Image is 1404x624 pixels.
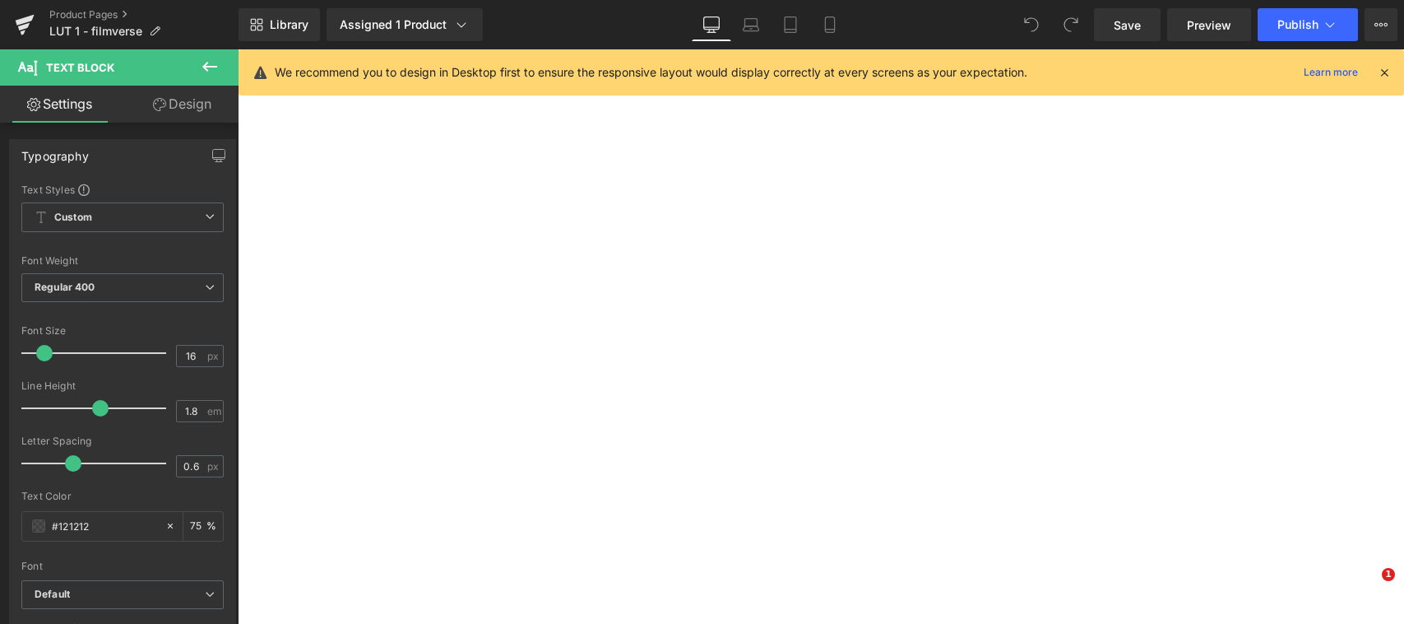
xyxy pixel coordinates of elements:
[21,491,224,502] div: Text Color
[1365,8,1397,41] button: More
[239,8,320,41] a: New Library
[207,351,221,361] span: px
[207,406,221,417] span: em
[21,435,224,447] div: Letter Spacing
[275,63,1027,81] p: We recommend you to design in Desktop first to ensure the responsive layout would display correct...
[21,183,224,196] div: Text Styles
[731,8,771,41] a: Laptop
[1382,568,1395,581] span: 1
[207,461,221,472] span: px
[21,140,89,163] div: Typography
[183,512,223,541] div: %
[21,380,224,392] div: Line Height
[54,211,92,225] b: Custom
[21,561,224,572] div: Font
[1114,16,1141,34] span: Save
[49,25,142,38] span: LUT 1 - filmverse
[1187,16,1231,34] span: Preview
[35,281,95,293] b: Regular 400
[270,17,308,32] span: Library
[49,8,239,21] a: Product Pages
[21,325,224,337] div: Font Size
[1015,8,1048,41] button: Undo
[35,588,70,602] i: Default
[1054,8,1087,41] button: Redo
[340,16,470,33] div: Assigned 1 Product
[123,86,242,123] a: Design
[1277,18,1318,31] span: Publish
[21,255,224,267] div: Font Weight
[46,61,114,74] span: Text Block
[771,8,810,41] a: Tablet
[692,8,731,41] a: Desktop
[1258,8,1358,41] button: Publish
[52,517,157,535] input: Color
[810,8,850,41] a: Mobile
[1167,8,1251,41] a: Preview
[1348,568,1388,608] iframe: Intercom live chat
[1297,63,1365,82] a: Learn more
